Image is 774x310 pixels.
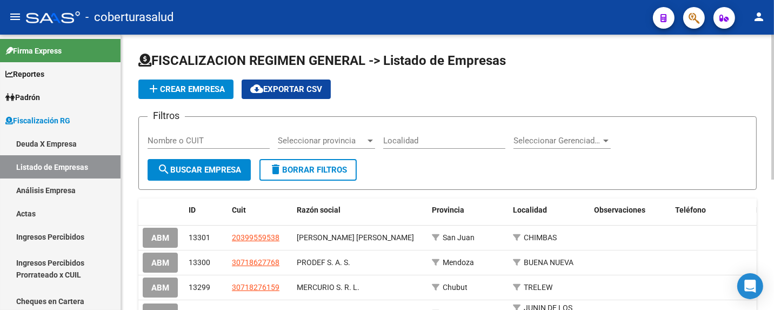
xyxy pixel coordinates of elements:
[189,206,196,214] span: ID
[189,258,210,267] span: 13300
[85,5,174,29] span: - coberturasalud
[5,68,44,80] span: Reportes
[259,159,357,181] button: Borrar Filtros
[148,108,185,123] h3: Filtros
[189,233,210,242] span: 13301
[157,163,170,176] mat-icon: search
[232,283,279,292] span: 30718276159
[278,136,365,146] span: Seleccionar provincia
[443,283,468,292] span: Chubut
[5,115,70,127] span: Fiscalización RG
[269,165,347,175] span: Borrar Filtros
[671,199,752,222] datatable-header-cell: Teléfono
[594,206,645,214] span: Observaciones
[189,283,210,292] span: 13299
[151,233,169,243] span: ABM
[297,258,350,267] span: PRODEF S. A. S.
[428,199,509,222] datatable-header-cell: Provincia
[297,233,414,242] span: PAZ MERENDA MATIAS ESEQUIEL
[151,283,169,293] span: ABM
[443,258,474,267] span: Mendoza
[297,283,359,292] span: MERCURIO S. R. L.
[184,199,228,222] datatable-header-cell: ID
[590,199,671,222] datatable-header-cell: Observaciones
[5,45,62,57] span: Firma Express
[157,165,241,175] span: Buscar Empresa
[138,53,506,68] span: FISCALIZACION REGIMEN GENERAL -> Listado de Empresas
[675,206,706,214] span: Teléfono
[297,206,341,214] span: Razón social
[432,206,464,214] span: Provincia
[752,10,765,23] mat-icon: person
[737,273,763,299] div: Open Intercom Messenger
[524,283,552,292] span: TRELEW
[228,199,292,222] datatable-header-cell: Cuit
[9,10,22,23] mat-icon: menu
[524,258,573,267] span: BUENA NUEVA
[151,258,169,268] span: ABM
[443,233,475,242] span: San Juan
[5,91,40,103] span: Padrón
[138,80,233,99] button: Crear Empresa
[524,233,557,242] span: CHIMBAS
[513,136,601,146] span: Seleccionar Gerenciador
[250,82,263,95] mat-icon: cloud_download
[148,159,251,181] button: Buscar Empresa
[513,206,547,214] span: Localidad
[147,84,225,94] span: Crear Empresa
[232,258,279,267] span: 30718627768
[232,233,279,242] span: 20399559538
[269,163,282,176] mat-icon: delete
[250,84,322,94] span: Exportar CSV
[509,199,590,222] datatable-header-cell: Localidad
[143,228,178,248] button: ABM
[292,199,428,222] datatable-header-cell: Razón social
[143,278,178,298] button: ABM
[147,82,160,95] mat-icon: add
[242,80,331,99] button: Exportar CSV
[232,206,246,214] span: Cuit
[143,253,178,273] button: ABM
